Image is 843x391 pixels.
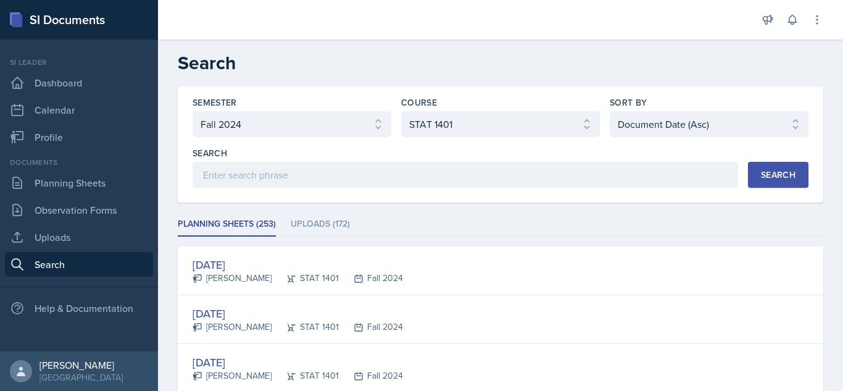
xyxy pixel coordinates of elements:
input: Enter search phrase [193,162,738,188]
div: [DATE] [193,305,403,322]
div: [PERSON_NAME] [39,359,123,371]
div: Si leader [5,57,153,68]
h2: Search [178,52,823,74]
div: STAT 1401 [272,272,339,285]
label: Sort By [610,96,647,109]
div: [PERSON_NAME] [193,272,272,285]
label: Semester [193,96,237,109]
a: Observation Forms [5,198,153,222]
div: [PERSON_NAME] [193,369,272,382]
div: Search [761,170,795,180]
li: Uploads (172) [291,212,350,237]
a: Dashboard [5,70,153,95]
div: STAT 1401 [272,321,339,334]
div: Fall 2024 [339,272,403,285]
a: Search [5,252,153,277]
label: Course [401,96,437,109]
div: STAT 1401 [272,369,339,382]
li: Planning Sheets (253) [178,212,276,237]
div: [GEOGRAPHIC_DATA] [39,371,123,384]
div: Fall 2024 [339,321,403,334]
a: Uploads [5,225,153,250]
a: Profile [5,125,153,149]
button: Search [748,162,808,188]
div: [PERSON_NAME] [193,321,272,334]
a: Planning Sheets [5,170,153,195]
label: Search [193,147,227,159]
div: Fall 2024 [339,369,403,382]
div: [DATE] [193,354,403,371]
div: [DATE] [193,256,403,273]
div: Help & Documentation [5,296,153,321]
a: Calendar [5,98,153,122]
div: Documents [5,157,153,168]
